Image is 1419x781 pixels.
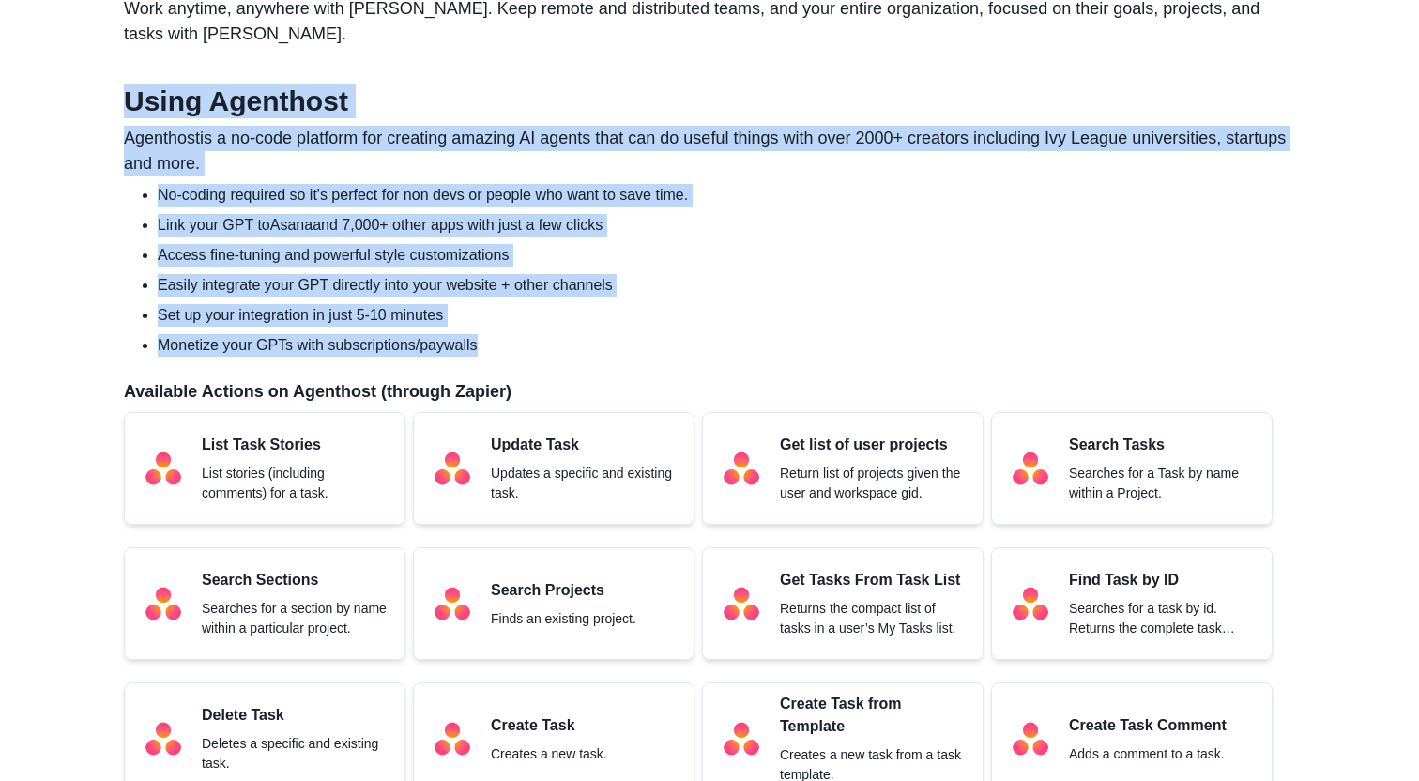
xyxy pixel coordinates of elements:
[202,464,389,503] p: List stories (including comments) for a task.
[1069,599,1257,638] p: Searches for a task by id. Returns the complete task record for a single task.
[491,609,636,629] p: Finds an existing project.
[158,184,1295,207] li: No-coding required so it's perfect for non devs or people who want to save time.
[124,84,1295,118] h2: Using Agenthost
[780,599,968,638] p: Returns the compact list of tasks in a user’s My Tasks list.
[158,304,1295,327] li: Set up your integration in just 5-10 minutes
[1069,714,1227,737] p: Create Task Comment
[780,434,968,456] p: Get list of user projects
[780,569,968,591] p: Get Tasks From Task List
[158,214,1295,237] li: Link your GPT to Asana and 7,000+ other apps with just a few clicks
[202,599,389,638] p: Searches for a section by name within a particular project.
[202,704,389,727] p: Delete Task
[491,714,607,737] p: Create Task
[140,580,187,627] img: Asana logo
[1069,744,1227,764] p: Adds a comment to a task.
[140,445,187,492] img: Asana logo
[718,580,765,627] img: Asana logo
[140,715,187,762] img: Asana logo
[491,744,607,764] p: Creates a new task.
[202,569,389,591] p: Search Sections
[429,445,476,492] img: Asana logo
[491,434,679,456] p: Update Task
[202,734,389,773] p: Deletes a specific and existing task.
[491,579,636,602] p: Search Projects
[124,126,1295,176] p: is a no-code platform for creating amazing AI agents that can do useful things with over 2000+ cr...
[1007,445,1054,492] img: Asana logo
[158,244,1295,267] li: Access fine-tuning and powerful style customizations
[718,445,765,492] img: Asana logo
[158,334,1295,357] li: Monetize your GPTs with subscriptions/paywalls
[124,379,1295,405] p: Available Actions on Agenthost (through Zapier)
[780,464,968,503] p: Return list of projects given the user and workspace gid.
[718,715,765,762] img: Asana logo
[780,693,968,738] p: Create Task from Template
[1069,464,1257,503] p: Searches for a Task by name within a Project.
[429,580,476,627] img: Asana logo
[202,434,389,456] p: List Task Stories
[491,464,679,503] p: Updates a specific and existing task.
[1069,434,1257,456] p: Search Tasks
[1069,569,1257,591] p: Find Task by ID
[429,715,476,762] img: Asana logo
[124,129,200,147] a: Agenthost
[1007,580,1054,627] img: Asana logo
[1007,715,1054,762] img: Asana logo
[158,274,1295,297] li: Easily integrate your GPT directly into your website + other channels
